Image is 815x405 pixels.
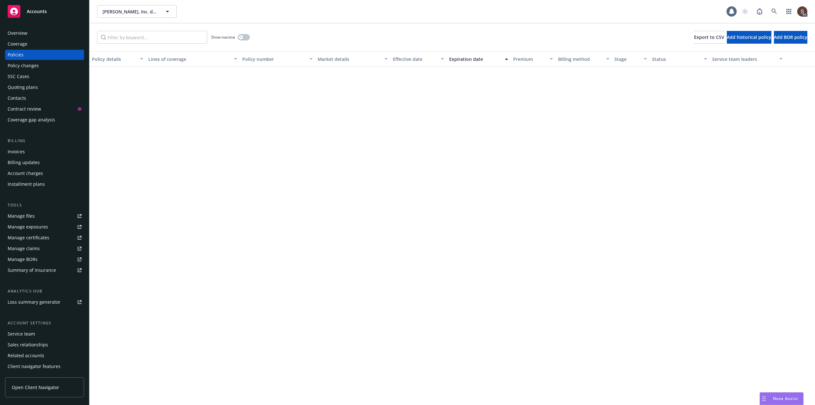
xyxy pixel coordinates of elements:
div: Policy number [242,56,305,62]
span: Export to CSV [694,34,724,40]
a: Quoting plans [5,82,84,92]
div: Coverage gap analysis [8,115,55,125]
div: Premium [513,56,546,62]
button: Policy number [240,51,315,67]
button: Nova Assist [760,392,804,405]
a: Related accounts [5,351,84,361]
button: Billing method [556,51,612,67]
a: Policies [5,50,84,60]
div: Lines of coverage [148,56,230,62]
div: Tools [5,202,84,208]
div: Stage [614,56,640,62]
a: Manage files [5,211,84,221]
button: Add BOR policy [774,31,807,44]
div: SSC Cases [8,71,29,82]
div: Coverage [8,39,27,49]
a: Sales relationships [5,340,84,350]
a: Search [768,5,781,18]
a: Manage exposures [5,222,84,232]
div: Policies [8,50,24,60]
span: Add BOR policy [774,34,807,40]
a: Service team [5,329,84,339]
div: Contract review [8,104,41,114]
div: Account charges [8,168,43,178]
button: Stage [612,51,649,67]
button: [PERSON_NAME], Inc. dba CFI, Airborne Electronics [97,5,177,18]
span: Nova Assist [773,396,798,401]
div: Manage certificates [8,233,49,243]
button: Market details [315,51,390,67]
a: Contacts [5,93,84,103]
div: Sales relationships [8,340,48,350]
div: Billing updates [8,157,40,168]
div: Manage exposures [8,222,48,232]
a: Manage BORs [5,254,84,264]
a: Coverage [5,39,84,49]
div: Manage claims [8,243,40,254]
a: Billing updates [5,157,84,168]
div: Status [652,56,700,62]
div: Contacts [8,93,26,103]
input: Filter by keyword... [97,31,207,44]
div: Effective date [393,56,437,62]
span: [PERSON_NAME], Inc. dba CFI, Airborne Electronics [103,8,158,15]
a: Manage claims [5,243,84,254]
div: Drag to move [760,393,768,405]
a: Account charges [5,168,84,178]
span: Add historical policy [727,34,771,40]
div: Manage BORs [8,254,38,264]
button: Expiration date [447,51,511,67]
div: Manage files [8,211,35,221]
a: Start snowing [739,5,751,18]
div: Billing [5,138,84,144]
a: SSC Cases [5,71,84,82]
a: Contract review [5,104,84,114]
button: Status [649,51,710,67]
div: Analytics hub [5,288,84,294]
div: Summary of insurance [8,265,56,275]
div: Service team [8,329,35,339]
button: Add historical policy [727,31,771,44]
div: Service team leaders [712,56,775,62]
div: Billing method [558,56,602,62]
a: Coverage gap analysis [5,115,84,125]
button: Lines of coverage [146,51,240,67]
a: Manage certificates [5,233,84,243]
span: Accounts [27,9,47,14]
button: Export to CSV [694,31,724,44]
a: Policy changes [5,61,84,71]
a: Accounts [5,3,84,20]
a: Overview [5,28,84,38]
a: Loss summary generator [5,297,84,307]
span: Show inactive [211,34,235,40]
div: Market details [318,56,381,62]
div: Quoting plans [8,82,38,92]
img: photo [797,6,807,17]
div: Installment plans [8,179,45,189]
div: Invoices [8,147,25,157]
button: Policy details [89,51,146,67]
button: Effective date [390,51,447,67]
a: Switch app [783,5,795,18]
span: Open Client Navigator [12,384,59,391]
div: Policy changes [8,61,39,71]
button: Premium [511,51,556,67]
a: Client navigator features [5,361,84,372]
a: Installment plans [5,179,84,189]
div: Client navigator features [8,361,60,372]
div: Expiration date [449,56,501,62]
a: Invoices [5,147,84,157]
div: Overview [8,28,27,38]
a: Summary of insurance [5,265,84,275]
div: Loss summary generator [8,297,60,307]
div: Policy details [92,56,136,62]
a: Report a Bug [753,5,766,18]
div: Related accounts [8,351,44,361]
button: Service team leaders [710,51,785,67]
div: Account settings [5,320,84,326]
